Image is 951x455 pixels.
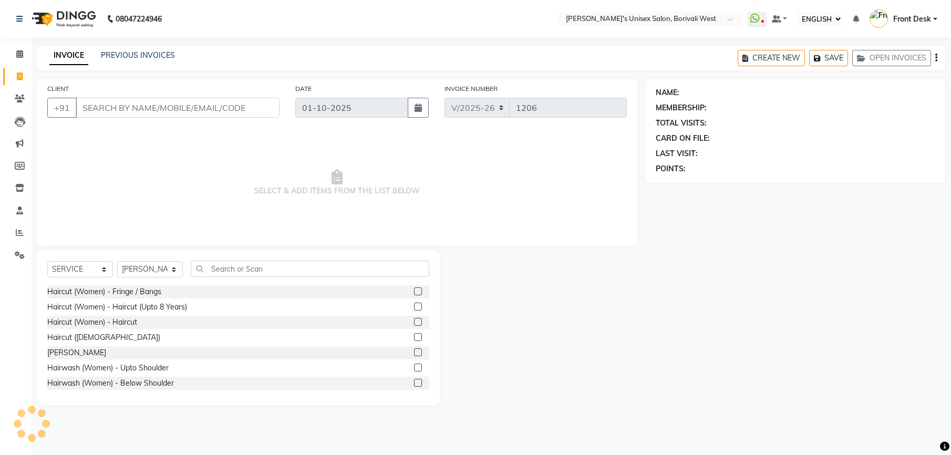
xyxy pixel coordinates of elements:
div: POINTS: [656,163,686,174]
label: INVOICE NUMBER [445,84,498,94]
label: DATE [295,84,312,94]
a: PREVIOUS INVOICES [101,50,175,60]
div: Haircut ([DEMOGRAPHIC_DATA]) [47,332,160,343]
label: CLIENT [47,84,69,94]
input: SEARCH BY NAME/MOBILE/EMAIL/CODE [76,98,280,118]
div: Haircut (Women) - Haircut (Upto 8 Years) [47,302,187,313]
button: SAVE [809,50,848,66]
div: CARD ON FILE: [656,133,710,144]
a: INVOICE [49,46,88,65]
div: Haircut (Women) - Fringe / Bangs [47,286,161,297]
div: Hairwash (Women) - Below Shoulder [47,378,174,389]
img: logo [27,4,99,34]
input: Search or Scan [191,261,429,277]
span: SELECT & ADD ITEMS FROM THE LIST BELOW [47,130,627,235]
div: MEMBERSHIP: [656,102,707,113]
div: Haircut (Women) - Haircut [47,317,137,328]
b: 08047224946 [116,4,162,34]
button: +91 [47,98,77,118]
div: Hairwash (Women) - Upto Shoulder [47,363,169,374]
button: OPEN INVOICES [852,50,931,66]
div: NAME: [656,87,679,98]
img: Front Desk [870,9,888,28]
div: LAST VISIT: [656,148,698,159]
div: [PERSON_NAME] [47,347,106,358]
button: CREATE NEW [738,50,805,66]
span: Front Desk [893,14,931,25]
div: TOTAL VISITS: [656,118,707,129]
